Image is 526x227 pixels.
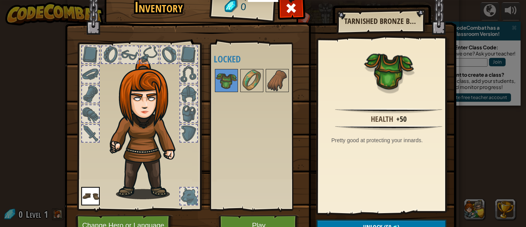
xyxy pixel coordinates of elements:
[81,187,100,205] img: portrait.png
[216,70,237,91] img: portrait.png
[106,57,189,199] img: hair_f2.png
[364,45,414,95] img: portrait.png
[332,136,450,144] div: Pretty good at protecting your innards.
[396,114,407,125] div: +50
[335,125,442,130] img: hr.png
[335,108,442,113] img: hr.png
[214,54,310,64] h4: Locked
[266,70,288,91] img: portrait.png
[344,17,417,25] h2: Tarnished Bronze Breastplate
[371,114,393,125] div: Health
[241,70,263,91] img: portrait.png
